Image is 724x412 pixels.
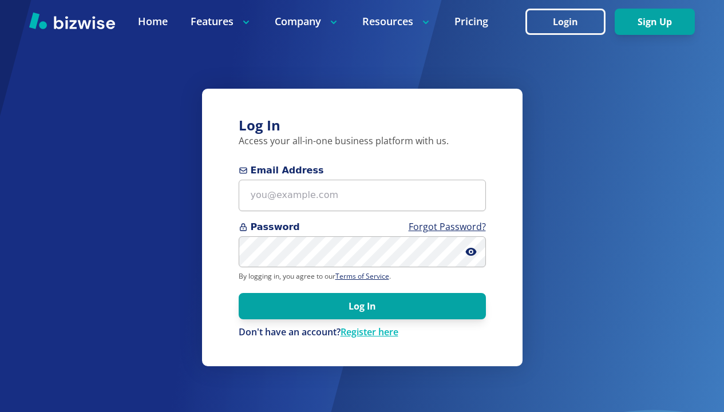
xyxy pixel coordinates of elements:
[29,12,115,29] img: Bizwise Logo
[239,135,486,148] p: Access your all-in-one business platform with us.
[239,272,486,281] p: By logging in, you agree to our .
[525,17,615,27] a: Login
[239,326,486,339] p: Don't have an account?
[138,14,168,29] a: Home
[335,271,389,281] a: Terms of Service
[454,14,488,29] a: Pricing
[191,14,252,29] p: Features
[525,9,606,35] button: Login
[409,220,486,233] a: Forgot Password?
[362,14,432,29] p: Resources
[275,14,339,29] p: Company
[239,164,486,177] span: Email Address
[615,9,695,35] button: Sign Up
[239,326,486,339] div: Don't have an account?Register here
[239,293,486,319] button: Log In
[341,326,398,338] a: Register here
[239,180,486,211] input: you@example.com
[239,220,486,234] span: Password
[239,116,486,135] h3: Log In
[615,17,695,27] a: Sign Up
